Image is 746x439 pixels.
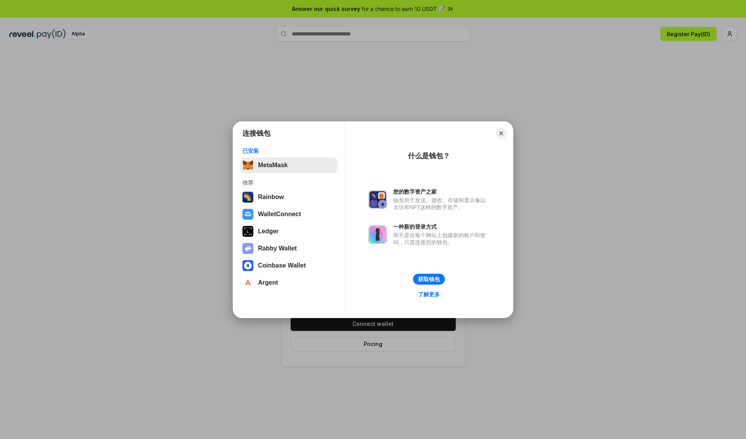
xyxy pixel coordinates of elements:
[242,226,253,237] img: svg+xml,%3Csvg%20xmlns%3D%22http%3A%2F%2Fwww.w3.org%2F2000%2Fsvg%22%20width%3D%2228%22%20height%3...
[242,192,253,203] img: svg+xml,%3Csvg%20width%3D%22120%22%20height%3D%22120%22%20viewBox%3D%220%200%20120%20120%22%20fil...
[418,291,440,298] div: 了解更多
[496,128,507,139] button: Close
[242,277,253,288] img: svg+xml,%3Csvg%20width%3D%2228%22%20height%3D%2228%22%20viewBox%3D%220%200%2028%2028%22%20fill%3D...
[418,276,440,283] div: 获取钱包
[393,188,490,195] div: 您的数字资产之家
[408,151,450,161] div: 什么是钱包？
[242,129,270,138] h1: 连接钱包
[258,211,301,218] div: WalletConnect
[240,224,338,239] button: Ledger
[258,245,297,252] div: Rabby Wallet
[258,228,279,235] div: Ledger
[258,194,284,201] div: Rainbow
[258,262,306,269] div: Coinbase Wallet
[258,279,278,286] div: Argent
[413,274,445,285] button: 获取钱包
[242,243,253,254] img: svg+xml,%3Csvg%20xmlns%3D%22http%3A%2F%2Fwww.w3.org%2F2000%2Fsvg%22%20fill%3D%22none%22%20viewBox...
[393,232,490,246] div: 而不是在每个网站上创建新的账户和密码，只需连接您的钱包。
[258,162,288,169] div: MetaMask
[242,147,335,154] div: 已安装
[240,157,338,173] button: MetaMask
[242,179,335,186] div: 推荐
[393,197,490,211] div: 钱包用于发送、接收、存储和显示像以太坊和NFT这样的数字资产。
[368,225,387,244] img: svg+xml,%3Csvg%20xmlns%3D%22http%3A%2F%2Fwww.w3.org%2F2000%2Fsvg%22%20fill%3D%22none%22%20viewBox...
[242,160,253,171] img: svg+xml,%3Csvg%20fill%3D%22none%22%20height%3D%2233%22%20viewBox%3D%220%200%2035%2033%22%20width%...
[393,223,490,230] div: 一种新的登录方式
[240,241,338,256] button: Rabby Wallet
[240,258,338,273] button: Coinbase Wallet
[413,289,444,299] a: 了解更多
[368,190,387,209] img: svg+xml,%3Csvg%20xmlns%3D%22http%3A%2F%2Fwww.w3.org%2F2000%2Fsvg%22%20fill%3D%22none%22%20viewBox...
[240,206,338,222] button: WalletConnect
[242,209,253,220] img: svg+xml,%3Csvg%20width%3D%2228%22%20height%3D%2228%22%20viewBox%3D%220%200%2028%2028%22%20fill%3D...
[242,260,253,271] img: svg+xml,%3Csvg%20width%3D%2228%22%20height%3D%2228%22%20viewBox%3D%220%200%2028%2028%22%20fill%3D...
[240,189,338,205] button: Rainbow
[240,275,338,290] button: Argent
